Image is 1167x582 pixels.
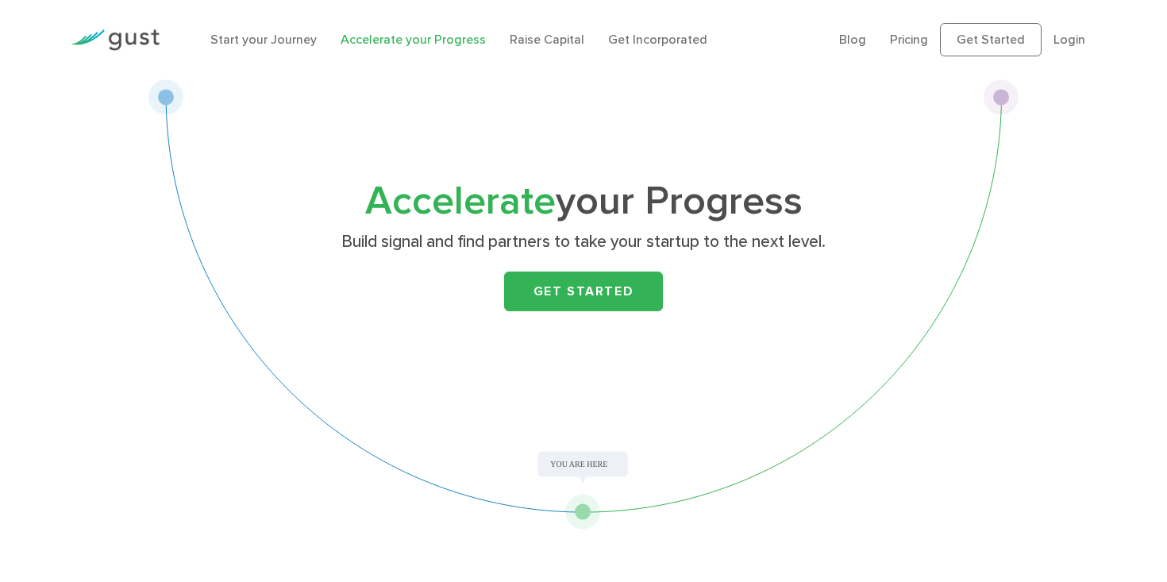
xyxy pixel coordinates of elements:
[504,272,663,311] a: Get Started
[270,183,897,220] h1: your Progress
[940,23,1042,56] a: Get Started
[839,32,866,47] a: Blog
[1053,32,1085,47] a: Login
[510,32,584,47] a: Raise Capital
[890,32,928,47] a: Pricing
[276,231,892,253] p: Build signal and find partners to take your startup to the next level.
[365,178,556,225] span: Accelerate
[71,29,160,51] img: Gust Logo
[608,32,707,47] a: Get Incorporated
[210,32,317,47] a: Start your Journey
[341,32,486,47] a: Accelerate your Progress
